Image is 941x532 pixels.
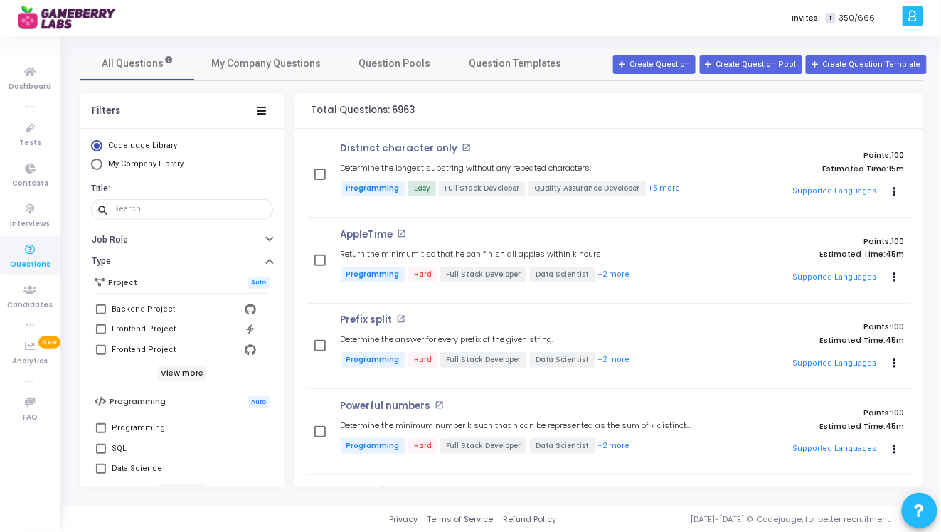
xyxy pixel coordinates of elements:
span: 45m [886,250,904,259]
button: Create Question Pool [700,55,802,74]
span: 45m [886,422,904,431]
span: Programming [341,181,405,196]
span: My Company Questions [211,56,321,71]
mat-icon: open_in_new [396,314,405,324]
div: Frontend Project [112,321,176,338]
h6: Type [92,256,111,267]
div: Filters [92,105,120,117]
label: Invites: [792,12,820,24]
p: Estimated Time: [725,422,904,431]
a: Terms of Service [427,514,494,526]
span: Hard [408,267,437,282]
mat-icon: search [97,203,114,216]
button: +2 more [597,353,630,367]
mat-icon: open_in_new [397,229,406,238]
span: Programming [341,438,405,454]
p: AppleTime [341,229,393,240]
div: SQL [112,440,127,457]
span: Easy [408,181,436,196]
span: Auto [248,277,270,289]
button: Actions [885,353,905,373]
button: Create Question Template [806,55,926,74]
span: Data Scientist [530,438,595,454]
span: Candidates [8,299,53,312]
button: Create Question [613,55,696,74]
span: Full Stack Developer [440,438,526,454]
div: [DATE]-[DATE] © Codejudge, for better recruitment. [557,514,923,526]
h4: Total Questions: 6963 [311,105,415,116]
span: 100 [891,149,904,161]
span: Full Stack Developer [439,181,525,196]
button: Supported Languages [787,353,881,374]
span: Interviews [11,218,50,230]
mat-icon: open_in_new [430,486,439,496]
mat-icon: open_in_new [462,143,471,152]
button: +2 more [597,268,630,282]
button: Job Role [80,228,284,250]
span: New [38,336,60,349]
span: Questions [10,259,50,271]
span: 15m [888,164,904,174]
span: Quality Assurance Developer [528,181,646,196]
h6: Title: [91,183,270,194]
button: Type [80,250,284,272]
p: Prefix split [341,314,393,326]
a: Refund Policy [504,514,557,526]
mat-radio-group: Select Library [91,140,273,174]
h5: Determine the answer for every prefix of the given string. [341,335,554,344]
h5: Determine the longest substring without any repeated characters. [341,164,592,173]
span: Codejudge Library [108,141,177,150]
p: Estimated Time: [725,336,904,345]
p: Points: [725,237,904,246]
div: Data Science [112,460,162,477]
span: FAQ [23,412,38,424]
span: 350/666 [839,12,875,24]
img: logo [18,4,124,32]
p: Estimated Time: [725,250,904,259]
button: Supported Languages [787,181,881,203]
span: Programming [341,352,405,368]
span: All Questions [102,56,174,71]
span: Hard [408,438,437,454]
p: Estimated Time: [725,164,904,174]
div: Frontend Project [112,341,176,358]
h5: Return the minimum t so that he can finish all apples within k hours [341,250,602,259]
span: Full Stack Developer [440,267,526,282]
span: 45m [886,336,904,345]
button: Actions [885,267,905,287]
mat-icon: open_in_new [435,400,444,410]
h6: Job Role [92,235,128,245]
span: T [826,13,835,23]
span: Data Scientist [530,352,595,368]
span: Auto [248,396,270,408]
span: Question Pools [359,56,431,71]
p: Points: [725,322,904,331]
p: Points: [725,151,904,160]
button: Actions [885,440,905,459]
p: Distinct character only [341,143,458,154]
button: Actions [885,182,905,202]
button: Supported Languages [787,267,881,288]
p: Game of Number [341,486,426,498]
h6: Programming [110,397,166,406]
span: Hard [408,352,437,368]
h6: View more [158,366,207,381]
span: Programming [341,267,405,282]
h5: Determine the minimum number k such that n can be represented as the sum of k distinct powerful n... [341,421,712,430]
span: 100 [891,235,904,247]
button: +2 more [597,440,630,453]
p: Points: [725,408,904,417]
p: Powerful numbers [341,400,431,412]
span: Question Templates [469,56,561,71]
a: Privacy [389,514,418,526]
button: +5 more [647,182,681,196]
span: Dashboard [9,81,52,93]
span: Contests [12,178,48,190]
h6: Project [109,278,138,287]
h6: View more [158,484,207,500]
span: Data Scientist [530,267,595,282]
div: Backend Project [112,301,175,318]
span: 100 [891,407,904,418]
span: 100 [891,321,904,332]
span: Analytics [13,356,48,368]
